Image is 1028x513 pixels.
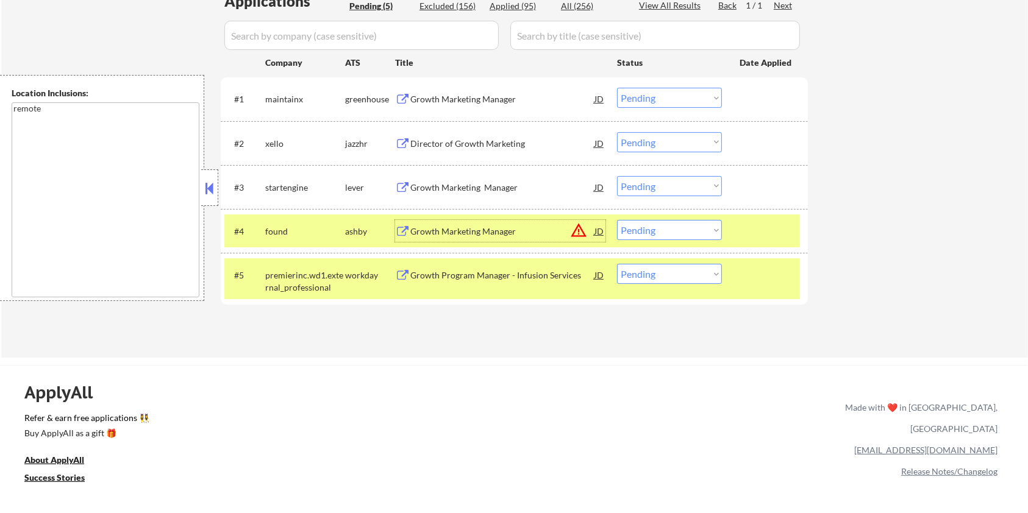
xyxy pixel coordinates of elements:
[234,269,255,281] div: #5
[410,269,594,281] div: Growth Program Manager - Infusion Services
[24,453,101,469] a: About ApplyAll
[617,51,722,73] div: Status
[265,182,345,194] div: startengine
[410,225,594,238] div: Growth Marketing Manager
[24,472,85,483] u: Success Stories
[234,93,255,105] div: #1
[265,93,345,105] div: maintainx
[740,57,793,69] div: Date Applied
[593,264,605,286] div: JD
[410,182,594,194] div: Growth Marketing Manager
[224,21,499,50] input: Search by company (case sensitive)
[265,269,345,293] div: premierinc.wd1.external_professional
[345,93,395,105] div: greenhouse
[24,382,107,403] div: ApplyAll
[24,414,590,426] a: Refer & earn free applications 👯‍♀️
[265,138,345,150] div: xello
[395,57,605,69] div: Title
[24,426,146,442] a: Buy ApplyAll as a gift 🎁
[345,225,395,238] div: ashby
[410,93,594,105] div: Growth Marketing Manager
[901,466,998,476] a: Release Notes/Changelog
[854,445,998,455] a: [EMAIL_ADDRESS][DOMAIN_NAME]
[234,138,255,150] div: #2
[24,455,84,465] u: About ApplyAll
[265,225,345,238] div: found
[593,132,605,154] div: JD
[593,88,605,110] div: JD
[840,397,998,439] div: Made with ❤️ in [GEOGRAPHIC_DATA], [GEOGRAPHIC_DATA]
[12,87,199,99] div: Location Inclusions:
[345,269,395,281] div: workday
[234,225,255,238] div: #4
[345,182,395,194] div: lever
[234,182,255,194] div: #3
[345,57,395,69] div: ATS
[593,220,605,242] div: JD
[593,176,605,198] div: JD
[510,21,800,50] input: Search by title (case sensitive)
[410,138,594,150] div: Director of Growth Marketing
[265,57,345,69] div: Company
[345,138,395,150] div: jazzhr
[24,471,101,486] a: Success Stories
[24,429,146,437] div: Buy ApplyAll as a gift 🎁
[570,222,587,239] button: warning_amber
